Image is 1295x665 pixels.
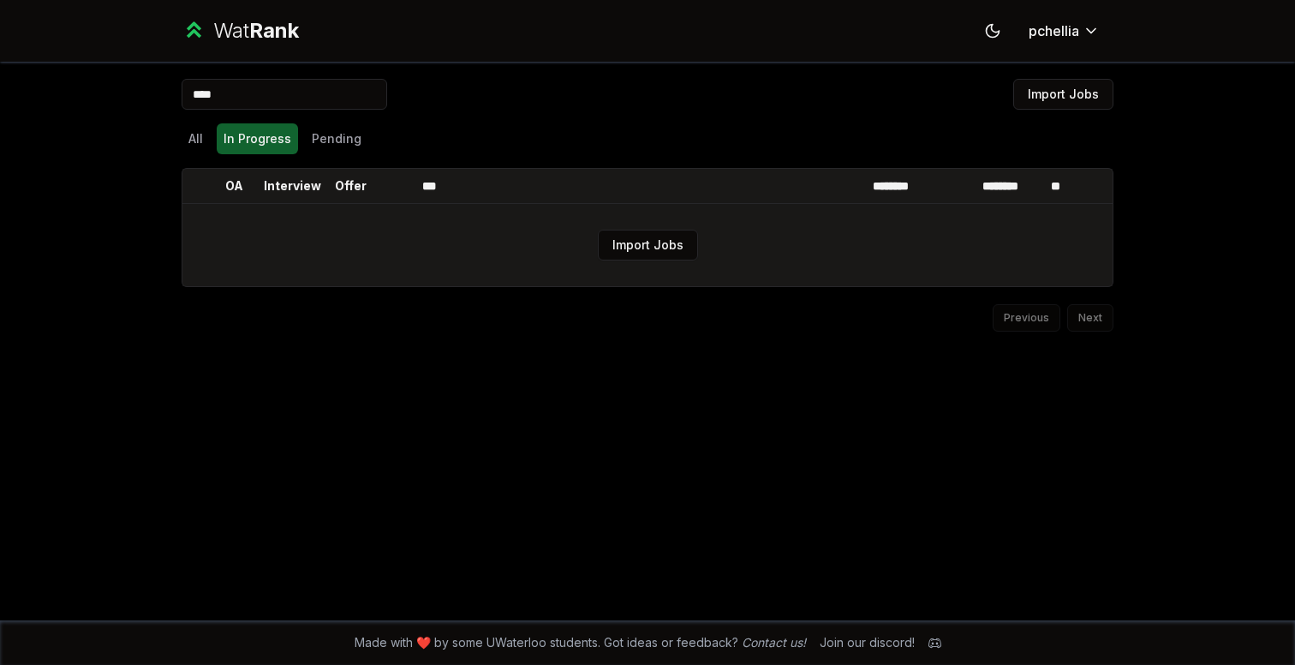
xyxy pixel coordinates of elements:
[182,123,210,154] button: All
[355,634,806,651] span: Made with ❤️ by some UWaterloo students. Got ideas or feedback?
[1015,15,1113,46] button: pchellia
[217,123,298,154] button: In Progress
[598,230,698,261] button: Import Jobs
[249,18,299,43] span: Rank
[182,17,299,45] a: WatRank
[335,177,367,195] p: Offer
[1029,21,1079,41] span: pchellia
[264,177,321,195] p: Interview
[1013,79,1113,110] button: Import Jobs
[742,635,806,650] a: Contact us!
[820,634,915,651] div: Join our discord!
[305,123,368,154] button: Pending
[225,177,243,195] p: OA
[213,17,299,45] div: Wat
